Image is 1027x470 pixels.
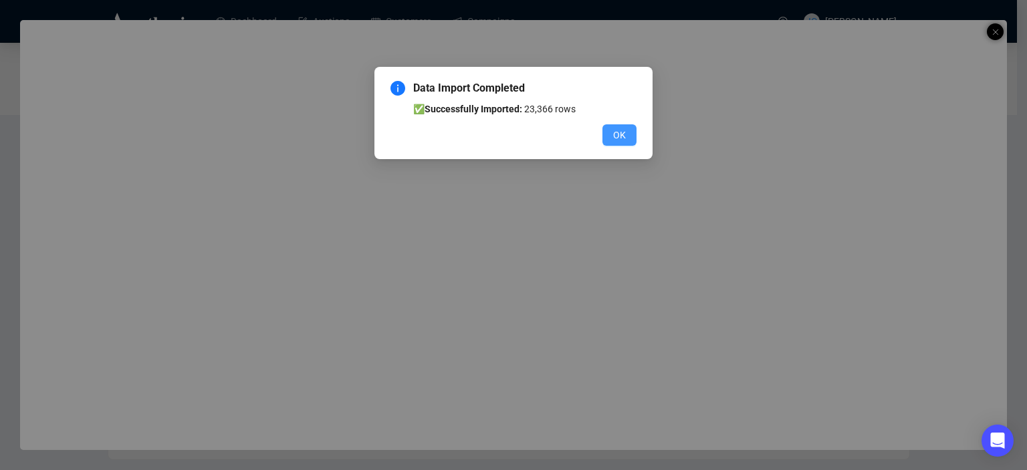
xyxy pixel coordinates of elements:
[390,81,405,96] span: info-circle
[602,124,637,146] button: OK
[413,102,637,116] li: ✅ 23,366 rows
[425,104,522,114] b: Successfully Imported:
[982,425,1014,457] div: Open Intercom Messenger
[613,128,626,142] span: OK
[413,80,637,96] span: Data Import Completed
